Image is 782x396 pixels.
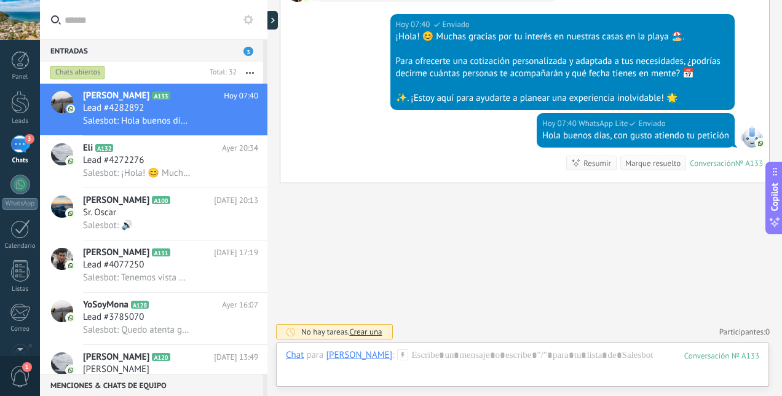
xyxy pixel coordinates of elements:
span: Enviado [443,18,470,31]
div: Correo [2,325,38,333]
div: Hola buenos días, con gusto atiendo tu petición [542,130,729,142]
div: Hoy 07:40 [542,117,579,130]
span: A100 [152,196,170,204]
span: Enviado [638,117,665,130]
span: 0 [765,327,770,337]
span: [PERSON_NAME] [83,90,149,102]
img: com.amocrm.amocrmwa.svg [756,139,765,148]
a: avataricon[PERSON_NAME]A100[DATE] 20:13Sr. OscarSalesbot: 🔊 [40,188,267,240]
div: Listas [2,285,38,293]
div: № A133 [735,158,763,168]
a: avataricon[PERSON_NAME]A131[DATE] 17:19Lead #4077250Salesbot: Tenemos vista panorámica al océano ... [40,240,267,292]
div: Hoy 07:40 [396,18,432,31]
span: 3 [243,47,253,56]
span: Ayer 20:34 [222,142,258,154]
span: Salesbot: Quedo atenta gracias [83,324,191,336]
span: [PERSON_NAME] [83,351,149,363]
img: icon [66,314,75,322]
a: Participantes:0 [719,327,770,337]
span: 1 [22,362,32,372]
span: Lead #4282892 [83,102,144,114]
div: Chats [2,157,38,165]
span: [DATE] 17:19 [214,247,258,259]
span: Ayer 16:07 [222,299,258,311]
div: Entradas [40,39,263,61]
span: A120 [152,353,170,361]
span: Copilot [768,183,781,212]
div: WhatsApp [2,198,38,210]
a: avatariconEliA132Ayer 20:34Lead #4272276Salesbot: ¡Hola! 😊 Muchas gracias por tu interés en nuest... [40,136,267,188]
span: WhatsApp Lite [579,117,628,130]
span: Sr. Oscar [83,207,116,219]
a: avatariconYoSoyMonaA128Ayer 16:07Lead #3785070Salesbot: Quedo atenta gracias [40,293,267,344]
div: No hay tareas. [301,327,382,337]
span: [PERSON_NAME] [83,247,149,259]
div: Martha [326,349,392,360]
img: icon [66,261,75,270]
span: A132 [95,144,113,152]
img: icon [66,105,75,113]
div: Para ofrecerte una cotización personalizada y adaptada a tus necesidades, ¿podrías decirme cuánta... [396,55,730,80]
div: Resumir [583,157,611,169]
span: A131 [152,248,170,256]
span: Hoy 07:40 [224,90,258,102]
span: Salesbot: ¡Hola! 😊 Muchas gracias por tu interés en nuestras casas en la playa 🏖️. Para ofrecerte... [83,167,191,179]
span: Lead #4272276 [83,154,144,167]
span: : [392,349,394,362]
div: Panel [2,73,38,81]
span: [DATE] 13:49 [214,351,258,363]
span: [DATE] 20:13 [214,194,258,207]
span: A128 [131,301,149,309]
span: [PERSON_NAME] [83,363,149,376]
span: 3 [25,134,34,144]
span: WhatsApp Lite [741,125,763,148]
span: [PERSON_NAME] [83,194,149,207]
div: Menciones & Chats de equipo [40,374,263,396]
div: Leads [2,117,38,125]
div: Marque resuelto [625,157,681,169]
img: icon [66,209,75,218]
img: icon [66,366,75,374]
span: Salesbot: 🔊 [83,220,133,231]
div: ✨. ¡Estoy aquí para ayudarte a planear una experiencia inolvidable! 🌟 [396,92,730,105]
a: avataricon[PERSON_NAME]A133Hoy 07:40Lead #4282892Salesbot: Hola buenos días, con gusto atiendo tu... [40,84,267,135]
span: Lead #4077250 [83,259,144,271]
span: A133 [152,92,170,100]
div: Total: 32 [205,66,237,79]
div: Mostrar [266,11,278,30]
span: Salesbot: Tenemos vista panorámica al océano desde la terraza. A solo unos minutos a pie desde [G... [83,272,191,283]
div: ¡Hola! 😊 Muchas gracias por tu interés en nuestras casas en la playa 🏖️. [396,31,730,43]
img: icon [66,157,75,165]
div: Conversación [690,158,735,168]
span: Salesbot: Hola buenos días, con gusto atiendo tu petición [83,115,191,127]
span: YoSoyMona [83,299,128,311]
span: Crear una [349,327,382,337]
span: para [306,349,323,362]
span: Lead #3785070 [83,311,144,323]
div: 133 [684,350,759,361]
div: Calendario [2,242,38,250]
div: Chats abiertos [50,65,105,80]
span: Eli [83,142,93,154]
